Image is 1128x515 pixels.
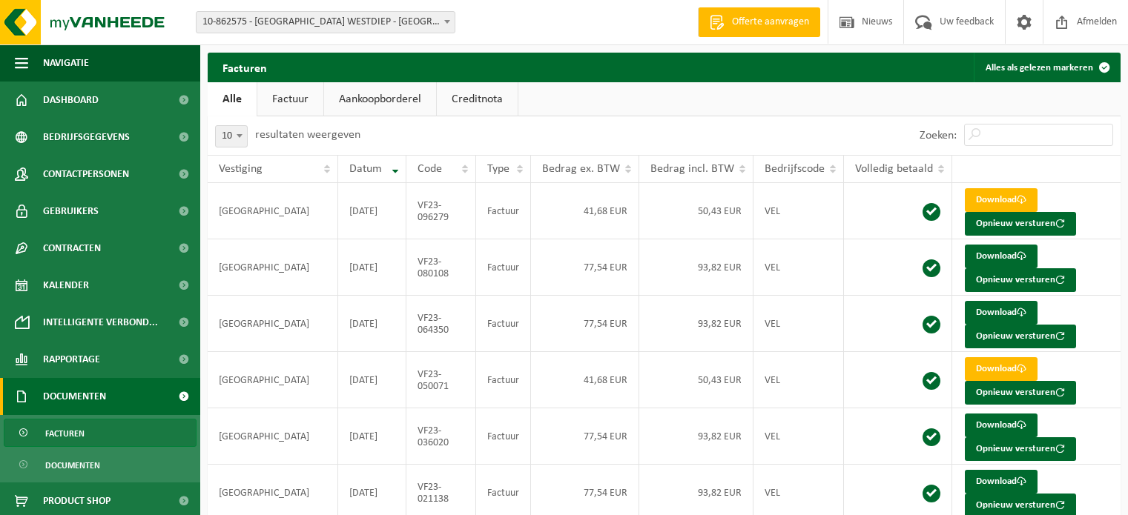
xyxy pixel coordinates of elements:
span: Contactpersonen [43,156,129,193]
td: 50,43 EUR [639,183,753,239]
a: Documenten [4,451,197,479]
span: Intelligente verbond... [43,304,158,341]
td: 41,68 EUR [531,352,639,408]
td: 77,54 EUR [531,239,639,296]
button: Opnieuw versturen [965,325,1076,348]
button: Opnieuw versturen [965,437,1076,461]
span: Offerte aanvragen [728,15,813,30]
span: Type [487,163,509,175]
a: Factuur [257,82,323,116]
span: 10-862575 - VRIJE LAGERE SCHOOL WESTDIEP - OOSTENDE [196,11,455,33]
td: VEL [753,239,844,296]
td: Factuur [476,408,531,465]
span: Gebruikers [43,193,99,230]
a: Download [965,413,1038,437]
td: Factuur [476,352,531,408]
span: Volledig betaald [855,163,933,175]
td: Factuur [476,183,531,239]
label: resultaten weergeven [255,129,360,141]
span: Contracten [43,230,101,267]
span: 10 [216,126,247,147]
td: [DATE] [338,408,406,465]
a: Download [965,188,1038,212]
span: Navigatie [43,44,89,82]
td: [GEOGRAPHIC_DATA] [208,296,338,352]
button: Opnieuw versturen [965,268,1076,292]
td: VF23-080108 [406,239,476,296]
span: Code [418,163,442,175]
span: 10-862575 - VRIJE LAGERE SCHOOL WESTDIEP - OOSTENDE [197,12,455,33]
td: [DATE] [338,183,406,239]
td: VEL [753,352,844,408]
a: Alle [208,82,257,116]
td: 77,54 EUR [531,296,639,352]
span: Facturen [45,419,85,448]
a: Offerte aanvragen [698,7,820,37]
span: 10 [215,125,248,147]
span: Bedrag incl. BTW [650,163,734,175]
button: Opnieuw versturen [965,381,1076,405]
span: Documenten [43,378,106,415]
td: [GEOGRAPHIC_DATA] [208,408,338,465]
td: 41,68 EUR [531,183,639,239]
span: Bedrijfsgegevens [43,119,130,156]
a: Facturen [4,419,197,447]
span: Vestiging [219,163,263,175]
td: [GEOGRAPHIC_DATA] [208,352,338,408]
td: [GEOGRAPHIC_DATA] [208,183,338,239]
a: Download [965,470,1038,494]
span: Bedrijfscode [765,163,825,175]
a: Download [965,357,1038,381]
a: Download [965,245,1038,268]
td: VF23-050071 [406,352,476,408]
td: 50,43 EUR [639,352,753,408]
td: 77,54 EUR [531,408,639,465]
span: Rapportage [43,341,100,378]
td: [GEOGRAPHIC_DATA] [208,239,338,296]
td: 93,82 EUR [639,296,753,352]
td: Factuur [476,296,531,352]
button: Opnieuw versturen [965,212,1076,236]
a: Creditnota [437,82,518,116]
td: 93,82 EUR [639,239,753,296]
span: Datum [349,163,382,175]
td: 93,82 EUR [639,408,753,465]
td: VF23-096279 [406,183,476,239]
td: [DATE] [338,239,406,296]
span: Dashboard [43,82,99,119]
td: [DATE] [338,352,406,408]
td: VEL [753,408,844,465]
td: VEL [753,183,844,239]
td: [DATE] [338,296,406,352]
td: VEL [753,296,844,352]
td: Factuur [476,239,531,296]
span: Kalender [43,267,89,304]
h2: Facturen [208,53,282,82]
a: Download [965,301,1038,325]
label: Zoeken: [920,130,957,142]
a: Aankoopborderel [324,82,436,116]
td: VF23-064350 [406,296,476,352]
span: Bedrag ex. BTW [542,163,620,175]
span: Documenten [45,451,100,479]
button: Alles als gelezen markeren [974,53,1119,82]
td: VF23-036020 [406,408,476,465]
